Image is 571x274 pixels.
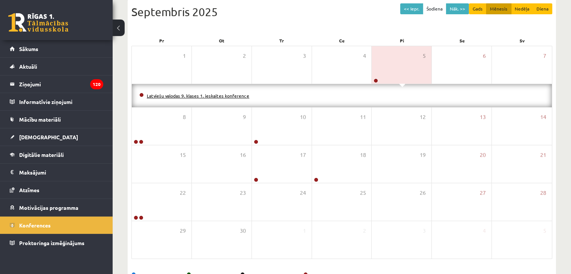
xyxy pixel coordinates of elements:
[360,113,366,121] span: 11
[486,3,511,14] button: Mēnesis
[180,227,186,235] span: 29
[10,40,103,57] a: Sākums
[360,189,366,197] span: 25
[540,151,546,159] span: 21
[540,189,546,197] span: 28
[240,189,246,197] span: 23
[19,63,37,70] span: Aktuāli
[191,35,252,46] div: Ot
[19,93,103,110] legend: Informatīvie ziņojumi
[480,189,486,197] span: 27
[420,189,426,197] span: 26
[19,187,39,193] span: Atzīmes
[312,35,372,46] div: Ce
[423,52,426,60] span: 5
[303,227,306,235] span: 1
[363,227,366,235] span: 2
[10,75,103,93] a: Ziņojumi120
[19,151,64,158] span: Digitālie materiāli
[252,35,312,46] div: Tr
[180,189,186,197] span: 22
[432,35,492,46] div: Se
[400,3,423,14] button: << Iepr.
[10,234,103,251] a: Proktoringa izmēģinājums
[10,111,103,128] a: Mācību materiāli
[300,113,306,121] span: 10
[543,227,546,235] span: 5
[543,52,546,60] span: 7
[420,151,426,159] span: 19
[511,3,533,14] button: Nedēļa
[300,189,306,197] span: 24
[10,217,103,234] a: Konferences
[8,13,68,32] a: Rīgas 1. Tālmācības vidusskola
[300,151,306,159] span: 17
[19,222,51,229] span: Konferences
[446,3,469,14] button: Nāk. >>
[10,93,103,110] a: Informatīvie ziņojumi
[10,128,103,146] a: [DEMOGRAPHIC_DATA]
[19,116,61,123] span: Mācību materiāli
[183,52,186,60] span: 1
[19,239,84,246] span: Proktoringa izmēģinājums
[19,204,78,211] span: Motivācijas programma
[10,58,103,75] a: Aktuāli
[303,52,306,60] span: 3
[147,93,249,99] a: Latviešu valodas 9. klases 1. ieskaites konference
[483,227,486,235] span: 4
[10,164,103,181] a: Maksājumi
[243,113,246,121] span: 9
[240,227,246,235] span: 30
[19,164,103,181] legend: Maksājumi
[131,35,191,46] div: Pr
[240,151,246,159] span: 16
[533,3,552,14] button: Diena
[10,199,103,216] a: Motivācijas programma
[492,35,552,46] div: Sv
[183,113,186,121] span: 8
[540,113,546,121] span: 14
[423,227,426,235] span: 3
[180,151,186,159] span: 15
[372,35,432,46] div: Pi
[420,113,426,121] span: 12
[363,52,366,60] span: 4
[131,3,552,20] div: Septembris 2025
[19,75,103,93] legend: Ziņojumi
[10,146,103,163] a: Digitālie materiāli
[480,151,486,159] span: 20
[19,134,78,140] span: [DEMOGRAPHIC_DATA]
[483,52,486,60] span: 6
[469,3,487,14] button: Gads
[10,181,103,199] a: Atzīmes
[90,79,103,89] i: 120
[243,52,246,60] span: 2
[19,45,38,52] span: Sākums
[360,151,366,159] span: 18
[423,3,446,14] button: Šodiena
[480,113,486,121] span: 13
